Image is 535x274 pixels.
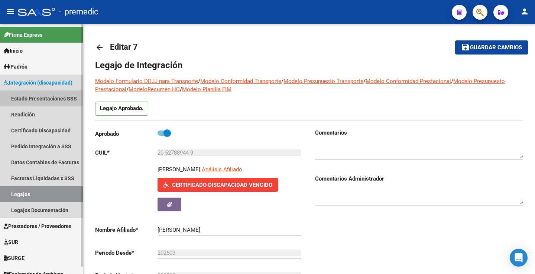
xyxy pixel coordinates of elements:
[95,130,158,138] p: Aprobado
[366,78,451,85] a: Modelo Conformidad Prestacional
[510,249,528,267] div: Open Intercom Messenger
[461,43,470,52] mat-icon: save
[4,63,27,71] span: Padrón
[315,129,523,137] h3: Comentarios
[110,42,138,52] span: Editar 7
[158,165,200,174] p: [PERSON_NAME]
[470,44,522,51] span: Guardar cambios
[455,40,528,54] button: Guardar cambios
[95,226,158,234] p: Nombre Afiliado
[200,78,281,85] a: Modelo Conformidad Transporte
[520,7,529,16] mat-icon: person
[4,47,23,55] span: Inicio
[6,7,15,16] mat-icon: menu
[95,43,104,52] mat-icon: arrow_back
[4,31,42,39] span: Firma Express
[315,175,523,183] h3: Comentarios Administrador
[95,149,158,157] p: CUIL
[4,79,72,87] span: Integración (discapacidad)
[4,238,18,246] span: SUR
[129,86,180,93] a: ModeloResumen HC
[95,249,158,257] p: Periodo Desde
[283,78,363,85] a: Modelo Presupuesto Transporte
[95,59,523,71] h1: Legajo de Integración
[95,102,148,116] p: Legajo Aprobado.
[4,254,25,262] span: SURGE
[202,166,242,173] span: Análisis Afiliado
[158,178,278,192] button: Certificado Discapacidad Vencido
[172,182,272,188] span: Certificado Discapacidad Vencido
[4,222,71,230] span: Prestadores / Proveedores
[95,78,198,85] a: Modelo Formulario DDJJ para Transporte
[59,4,98,20] span: - premedic
[182,86,231,93] a: Modelo Planilla FIM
